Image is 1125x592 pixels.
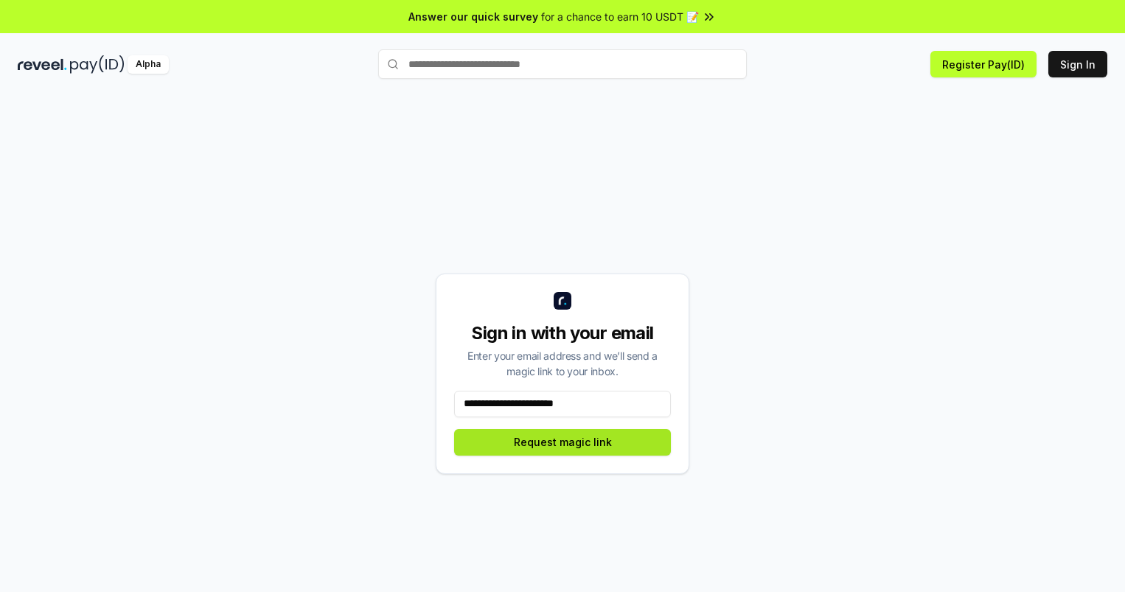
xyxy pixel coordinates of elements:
img: logo_small [554,292,571,310]
button: Request magic link [454,429,671,456]
div: Sign in with your email [454,321,671,345]
button: Sign In [1048,51,1107,77]
div: Alpha [128,55,169,74]
span: for a chance to earn 10 USDT 📝 [541,9,699,24]
img: pay_id [70,55,125,74]
img: reveel_dark [18,55,67,74]
span: Answer our quick survey [408,9,538,24]
button: Register Pay(ID) [930,51,1037,77]
div: Enter your email address and we’ll send a magic link to your inbox. [454,348,671,379]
